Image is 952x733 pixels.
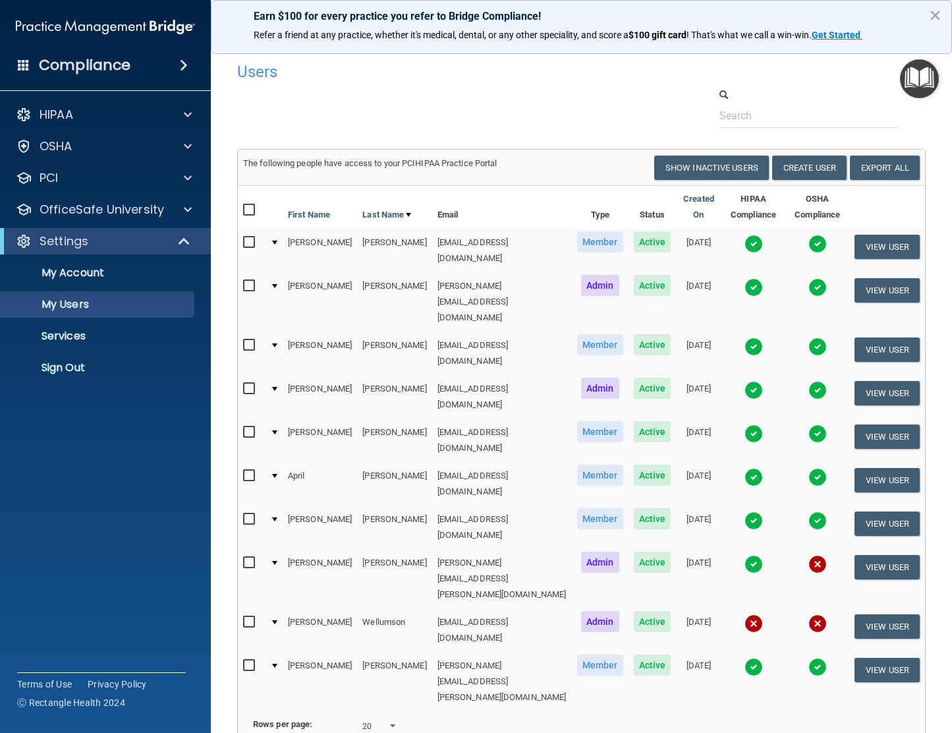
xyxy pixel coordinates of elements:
[581,552,619,573] span: Admin
[39,56,130,74] h4: Compliance
[629,30,686,40] strong: $100 gift card
[432,462,572,506] td: [EMAIL_ADDRESS][DOMAIN_NAME]
[581,378,619,399] span: Admin
[17,696,125,709] span: Ⓒ Rectangle Health 2024
[676,462,721,506] td: [DATE]
[634,611,671,632] span: Active
[577,655,623,676] span: Member
[772,156,847,180] button: Create User
[854,555,920,579] button: View User
[634,231,671,252] span: Active
[719,103,898,128] input: Search
[634,275,671,296] span: Active
[744,468,763,486] img: tick.e7d51cea.svg
[572,186,629,229] th: Type
[40,233,88,249] p: Settings
[283,229,357,272] td: [PERSON_NAME]
[254,30,629,40] span: Refer a friend at any practice, whether it's medical, dental, or any other speciality, and score a
[854,337,920,362] button: View User
[577,334,623,355] span: Member
[929,5,941,26] button: Close
[634,465,671,486] span: Active
[808,278,827,297] img: tick.e7d51cea.svg
[432,506,572,549] td: [EMAIL_ADDRESS][DOMAIN_NAME]
[357,419,432,462] td: [PERSON_NAME]
[654,156,769,180] button: Show Inactive Users
[40,202,164,218] p: OfficeSafe University
[808,235,827,253] img: tick.e7d51cea.svg
[854,614,920,639] button: View User
[854,425,920,449] button: View User
[634,655,671,676] span: Active
[432,375,572,419] td: [EMAIL_ADDRESS][DOMAIN_NAME]
[362,207,411,223] a: Last Name
[812,30,860,40] strong: Get Started
[676,549,721,608] td: [DATE]
[283,549,357,608] td: [PERSON_NAME]
[681,191,716,223] a: Created On
[808,614,827,633] img: cross.ca9f0e7f.svg
[676,229,721,272] td: [DATE]
[577,465,623,486] span: Member
[16,138,192,154] a: OSHA
[577,508,623,529] span: Member
[283,419,357,462] td: [PERSON_NAME]
[357,332,432,375] td: [PERSON_NAME]
[432,652,572,711] td: [PERSON_NAME][EMAIL_ADDRESS][PERSON_NAME][DOMAIN_NAME]
[9,266,188,279] p: My Account
[40,138,72,154] p: OSHA
[686,30,812,40] span: ! That's what we call a win-win.
[676,506,721,549] td: [DATE]
[676,608,721,652] td: [DATE]
[253,719,312,729] b: Rows per page:
[16,107,192,123] a: HIPAA
[357,608,432,652] td: Wellumson
[9,361,188,374] p: Sign Out
[581,611,619,632] span: Admin
[676,272,721,332] td: [DATE]
[744,555,763,573] img: tick.e7d51cea.svg
[634,421,671,442] span: Active
[9,330,188,343] p: Services
[744,337,763,356] img: tick.e7d51cea.svg
[357,462,432,506] td: [PERSON_NAME]
[283,506,357,549] td: [PERSON_NAME]
[581,275,619,296] span: Admin
[283,375,357,419] td: [PERSON_NAME]
[634,508,671,529] span: Active
[237,63,630,80] h4: Users
[744,512,763,530] img: tick.e7d51cea.svg
[854,512,920,536] button: View User
[357,549,432,608] td: [PERSON_NAME]
[288,207,330,223] a: First Name
[676,375,721,419] td: [DATE]
[40,170,58,186] p: PCI
[357,506,432,549] td: [PERSON_NAME]
[357,652,432,711] td: [PERSON_NAME]
[634,552,671,573] span: Active
[808,337,827,356] img: tick.e7d51cea.svg
[357,272,432,332] td: [PERSON_NAME]
[283,652,357,711] td: [PERSON_NAME]
[724,639,936,692] iframe: Drift Widget Chat Controller
[283,462,357,506] td: April
[283,608,357,652] td: [PERSON_NAME]
[850,156,920,180] a: Export All
[40,107,73,123] p: HIPAA
[432,608,572,652] td: [EMAIL_ADDRESS][DOMAIN_NAME]
[812,30,862,40] a: Get Started
[243,158,497,168] span: The following people have access to your PCIHIPAA Practice Portal
[16,233,191,249] a: Settings
[634,334,671,355] span: Active
[676,332,721,375] td: [DATE]
[17,678,72,691] a: Terms of Use
[808,512,827,530] img: tick.e7d51cea.svg
[854,278,920,303] button: View User
[744,278,763,297] img: tick.e7d51cea.svg
[634,378,671,399] span: Active
[744,235,763,253] img: tick.e7d51cea.svg
[283,332,357,375] td: [PERSON_NAME]
[785,186,849,229] th: OSHA Compliance
[744,425,763,443] img: tick.e7d51cea.svg
[808,468,827,486] img: tick.e7d51cea.svg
